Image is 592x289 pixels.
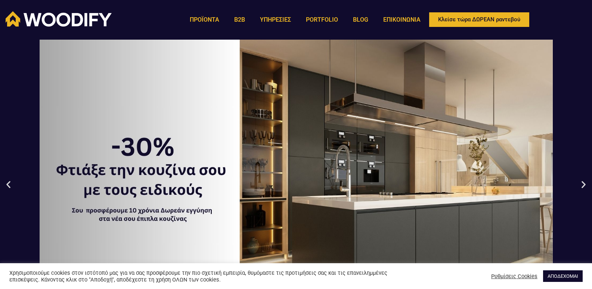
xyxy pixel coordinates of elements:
a: B2B [227,11,252,28]
a: BLOG [345,11,376,28]
a: ΠΡΟΪΟΝΤΑ [182,11,227,28]
span: Κλείσε τώρα ΔΩΡΕΑΝ ραντεβού [438,17,520,22]
a: Ρυθμίσεις Cookies [491,273,537,280]
a: PORTFOLIO [298,11,345,28]
div: Χρησιμοποιούμε cookies στον ιστότοπό μας για να σας προσφέρουμε την πιο σχετική εμπειρία, θυμόμασ... [9,270,411,283]
a: ΕΠΙΚΟΙΝΩΝΙΑ [376,11,428,28]
a: ΥΠΗΡΕΣΙΕΣ [252,11,298,28]
img: Woodify [6,11,112,27]
a: ΑΠΟΔΕΧΟΜΑΙ [543,270,583,282]
a: Κλείσε τώρα ΔΩΡΕΑΝ ραντεβού [428,11,530,28]
nav: Menu [182,11,428,28]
